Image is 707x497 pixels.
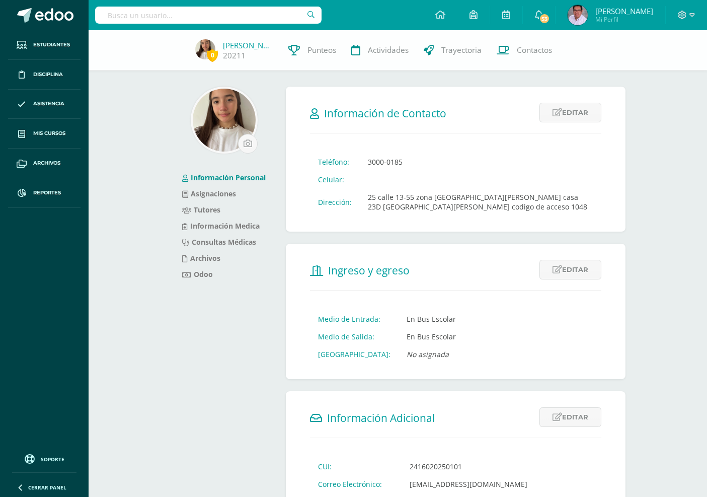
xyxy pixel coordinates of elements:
[223,50,246,61] a: 20211
[568,5,588,25] img: 9521831b7eb62fd0ab6b39a80c4a7782.png
[344,30,416,70] a: Actividades
[182,221,260,231] a: Información Medica
[360,188,601,216] td: 25 calle 13-55 zona [GEOGRAPHIC_DATA][PERSON_NAME] casa 23D [GEOGRAPHIC_DATA][PERSON_NAME] codigo...
[8,60,81,90] a: Disciplina
[328,263,410,277] span: Ingreso y egreso
[310,310,399,328] td: Medio de Entrada:
[310,345,399,363] td: [GEOGRAPHIC_DATA]:
[8,178,81,208] a: Reportes
[33,159,60,167] span: Archivos
[489,30,560,70] a: Contactos
[33,129,65,137] span: Mis cursos
[28,484,66,491] span: Cerrar panel
[8,30,81,60] a: Estudiantes
[281,30,344,70] a: Punteos
[310,153,360,171] td: Teléfono:
[307,45,336,55] span: Punteos
[539,407,601,427] a: Editar
[407,349,449,359] i: No asignada
[310,328,399,345] td: Medio de Salida:
[33,70,63,79] span: Disciplina
[416,30,489,70] a: Trayectoria
[324,106,446,120] span: Información de Contacto
[310,171,360,188] td: Celular:
[182,173,266,182] a: Información Personal
[539,260,601,279] a: Editar
[595,6,653,16] span: [PERSON_NAME]
[182,237,256,247] a: Consultas Médicas
[368,45,409,55] span: Actividades
[193,89,256,152] img: 49cb117dc1ebe7e946fd8fa7677853b2.png
[310,475,402,493] td: Correo Electrónico:
[182,253,220,263] a: Archivos
[182,189,236,198] a: Asignaciones
[360,153,601,171] td: 3000-0185
[41,456,64,463] span: Soporte
[399,310,464,328] td: En Bus Escolar
[595,15,653,24] span: Mi Perfil
[33,100,64,108] span: Asistencia
[539,103,601,122] a: Editar
[12,452,76,465] a: Soporte
[8,149,81,178] a: Archivos
[223,40,273,50] a: [PERSON_NAME]
[95,7,322,24] input: Busca un usuario...
[327,411,435,425] span: Información Adicional
[402,475,544,493] td: [EMAIL_ADDRESS][DOMAIN_NAME]
[441,45,482,55] span: Trayectoria
[310,188,360,216] td: Dirección:
[517,45,552,55] span: Contactos
[539,13,550,24] span: 53
[207,49,218,61] span: 0
[182,269,213,279] a: Odoo
[195,39,215,59] img: b5b4577164ba51a9fb93f8b4c43c3a0b.png
[33,41,70,49] span: Estudiantes
[182,205,220,215] a: Tutores
[8,119,81,149] a: Mis cursos
[8,90,81,119] a: Asistencia
[33,189,61,197] span: Reportes
[399,328,464,345] td: En Bus Escolar
[402,458,544,475] td: 2416020250101
[310,458,402,475] td: CUI:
